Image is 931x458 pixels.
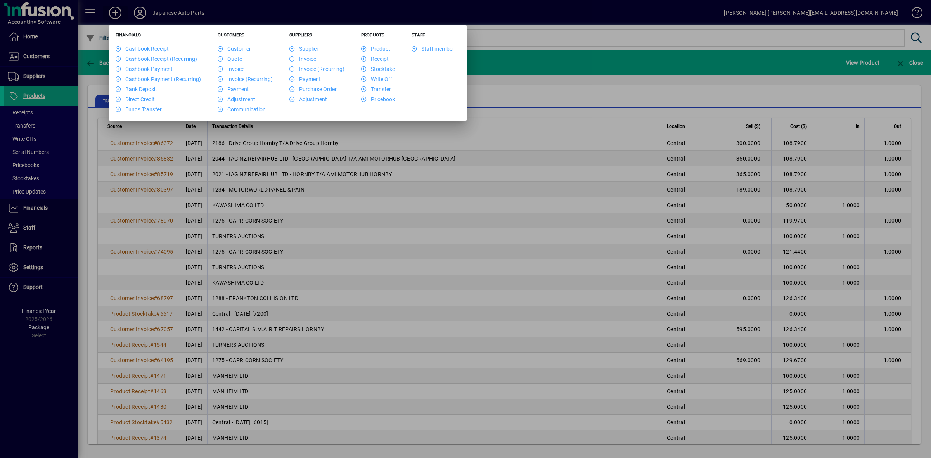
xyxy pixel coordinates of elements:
[361,32,395,40] h5: Products
[116,86,157,92] a: Bank Deposit
[218,76,273,82] a: Invoice (Recurring)
[218,96,255,102] a: Adjustment
[116,66,173,72] a: Cashbook Payment
[218,46,251,52] a: Customer
[361,46,390,52] a: Product
[361,86,391,92] a: Transfer
[361,76,392,82] a: Write Off
[289,66,344,72] a: Invoice (Recurring)
[361,56,389,62] a: Receipt
[116,76,201,82] a: Cashbook Payment (Recurring)
[116,56,197,62] a: Cashbook Receipt (Recurring)
[412,32,454,40] h5: Staff
[116,32,201,40] h5: Financials
[361,96,395,102] a: Pricebook
[218,106,266,112] a: Communication
[289,96,327,102] a: Adjustment
[116,46,169,52] a: Cashbook Receipt
[218,32,273,40] h5: Customers
[289,86,337,92] a: Purchase Order
[289,56,316,62] a: Invoice
[361,66,395,72] a: Stocktake
[218,66,244,72] a: Invoice
[289,32,344,40] h5: Suppliers
[412,46,454,52] a: Staff member
[116,96,155,102] a: Direct Credit
[218,86,249,92] a: Payment
[218,56,242,62] a: Quote
[116,106,162,112] a: Funds Transfer
[289,76,321,82] a: Payment
[289,46,318,52] a: Supplier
